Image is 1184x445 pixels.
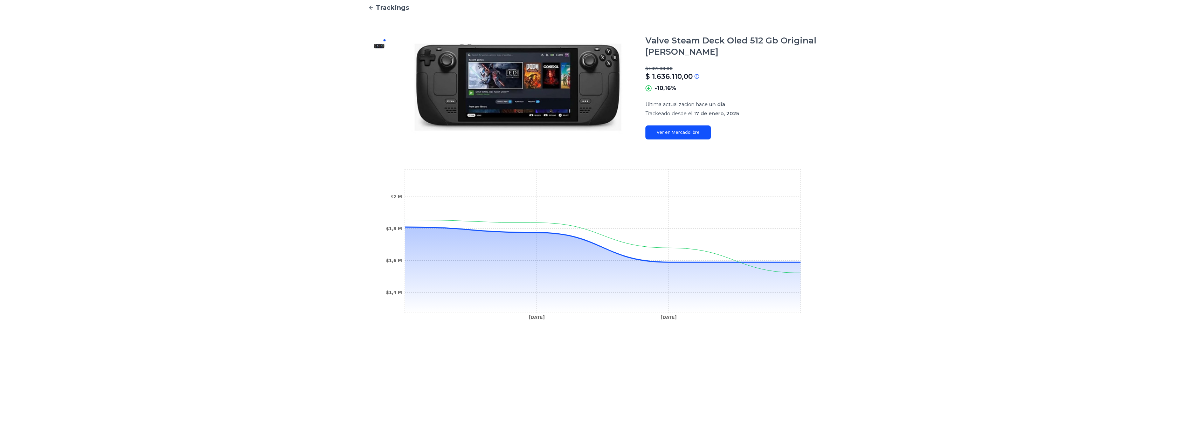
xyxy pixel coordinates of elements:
[386,226,402,231] tspan: $1,8 M
[404,35,631,139] img: Valve Steam Deck Oled 512 Gb Original Ade Ramos
[528,315,545,320] tspan: [DATE]
[376,3,409,13] span: Trackings
[645,35,816,57] h1: Valve Steam Deck Oled 512 Gb Original [PERSON_NAME]
[386,258,402,263] tspan: $1,6 M
[645,66,816,71] p: $ 1.821.110,00
[660,315,677,320] tspan: [DATE]
[645,110,692,117] span: Trackeado desde el
[655,84,676,93] p: -10,16%
[645,71,693,81] p: $ 1.636.110,00
[694,110,739,117] span: 17 de enero, 2025
[645,125,711,139] a: Ver en Mercadolibre
[368,3,816,13] a: Trackings
[390,194,402,199] tspan: $2 M
[374,41,385,52] img: Valve Steam Deck Oled 512 Gb Original Ade Ramos
[645,101,708,108] span: Ultima actualizacion hace
[386,290,402,295] tspan: $1,4 M
[709,101,725,108] span: un día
